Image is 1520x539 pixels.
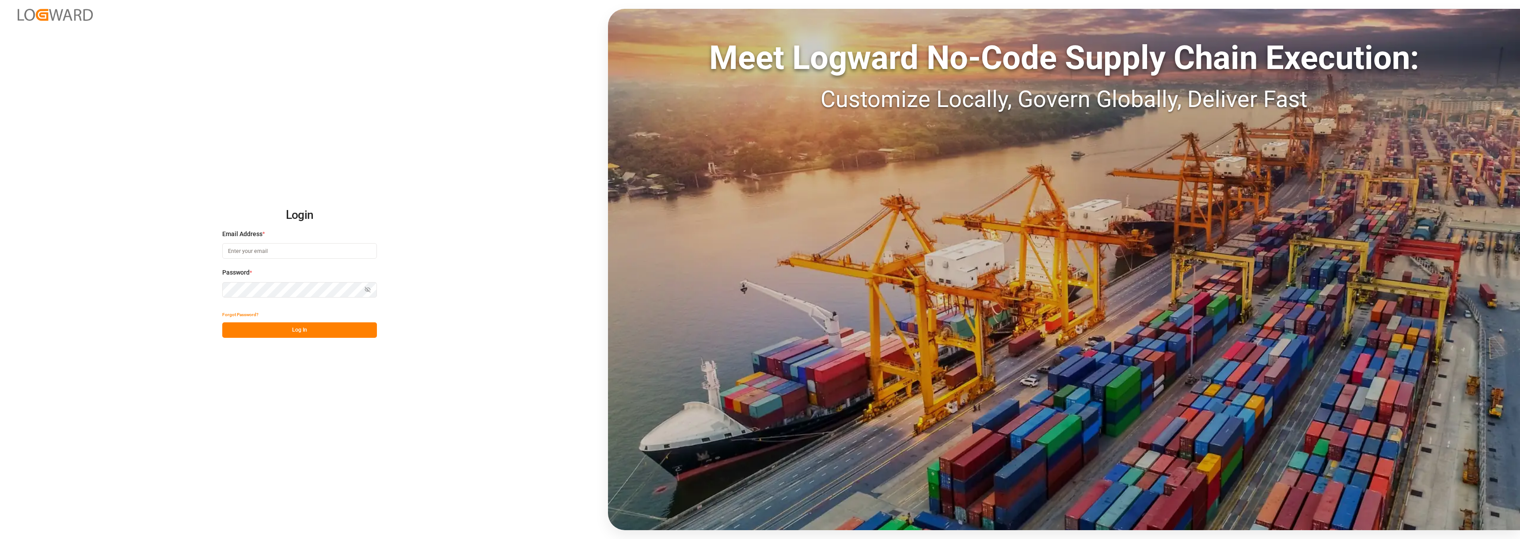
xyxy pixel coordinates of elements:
[222,322,377,338] button: Log In
[222,307,258,322] button: Forgot Password?
[608,82,1520,117] div: Customize Locally, Govern Globally, Deliver Fast
[18,9,93,21] img: Logward_new_orange.png
[222,229,262,239] span: Email Address
[222,243,377,259] input: Enter your email
[608,33,1520,82] div: Meet Logward No-Code Supply Chain Execution:
[222,201,377,229] h2: Login
[222,268,250,277] span: Password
